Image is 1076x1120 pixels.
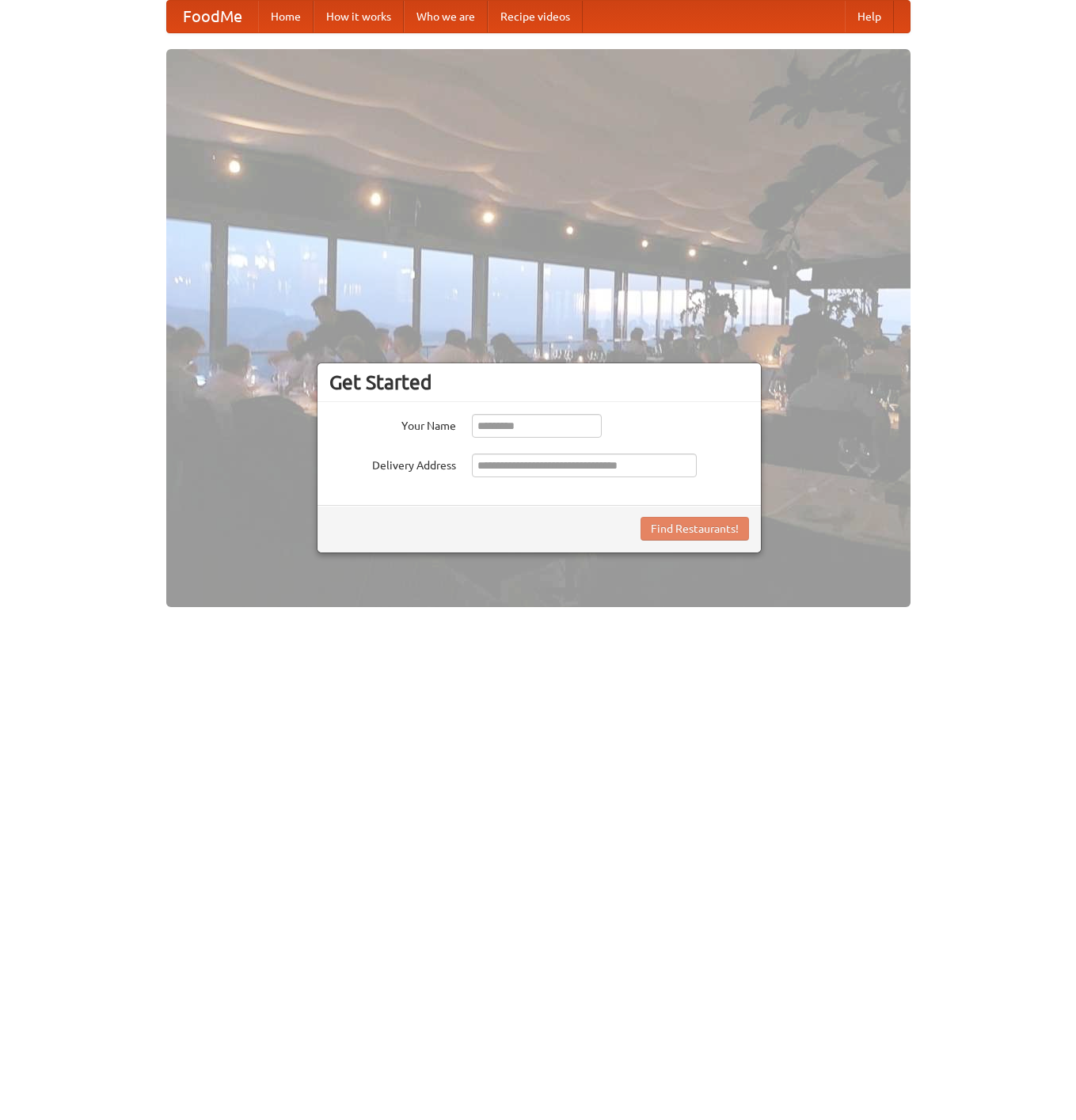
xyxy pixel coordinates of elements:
[258,1,314,32] a: Home
[329,454,456,473] label: Delivery Address
[404,1,488,32] a: Who we are
[488,1,583,32] a: Recipe videos
[845,1,894,32] a: Help
[167,1,258,32] a: FoodMe
[329,414,456,434] label: Your Name
[314,1,404,32] a: How it works
[641,517,749,541] button: Find Restaurants!
[329,370,749,394] h3: Get Started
